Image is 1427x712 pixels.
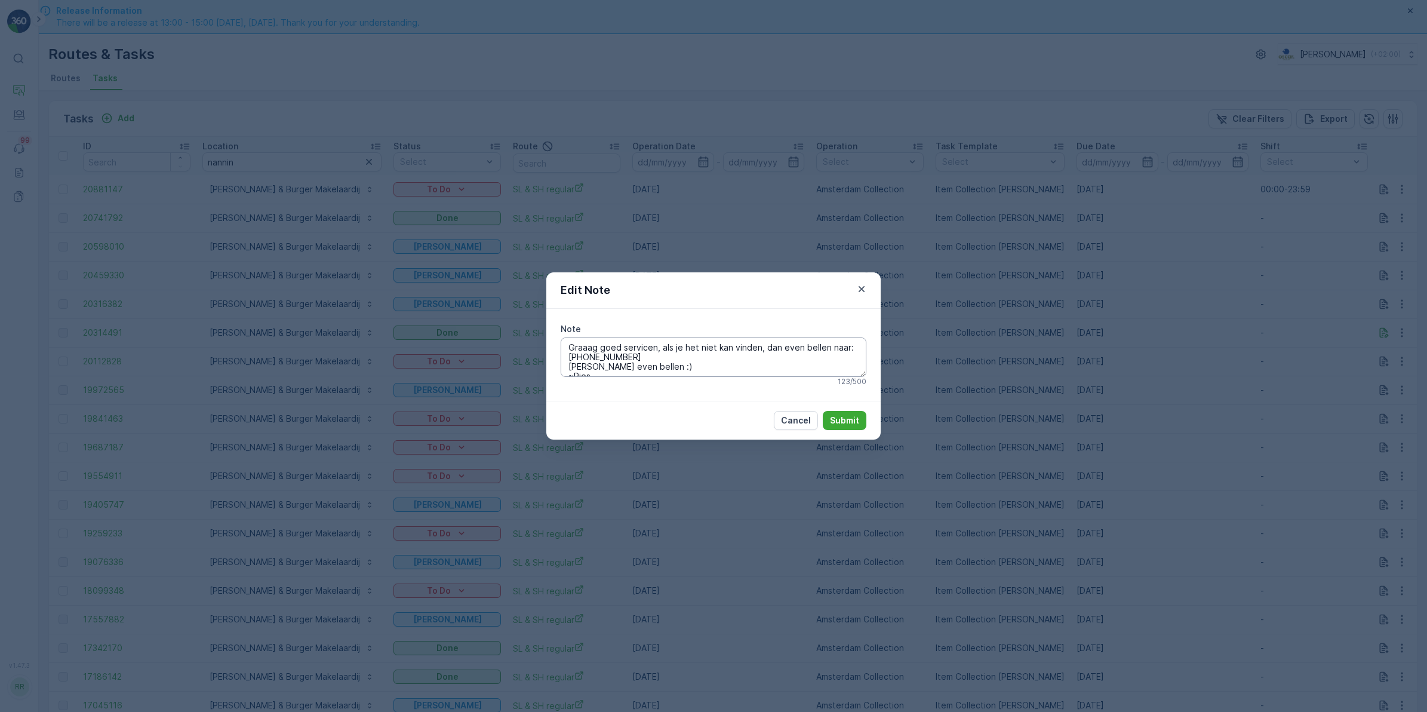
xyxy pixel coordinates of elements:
label: Note [561,324,581,334]
button: Cancel [774,411,818,430]
p: Submit [830,415,859,426]
button: Submit [823,411,866,430]
p: 123 / 500 [838,377,866,386]
textarea: Graaag goed servicen, als je het niet kan vinden, dan even bellen naar: [PHONE_NUMBER] [PERSON_NA... [561,337,866,377]
p: Cancel [781,415,811,426]
p: Edit Note [561,282,610,299]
